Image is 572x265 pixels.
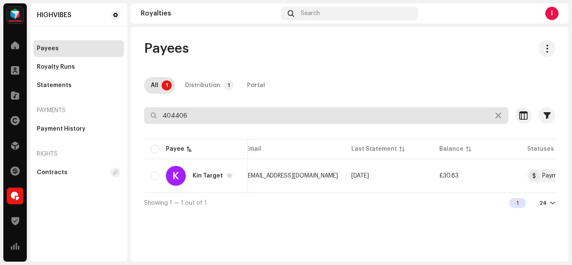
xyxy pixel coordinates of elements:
div: Contracts [37,169,67,176]
div: Royalty Runs [37,64,75,70]
p-badge: 1 [224,80,234,90]
div: K [166,166,186,186]
div: Distribution [185,77,220,94]
re-m-nav-item: Royalty Runs [33,59,124,75]
p-badge: 1 [162,80,172,90]
re-m-nav-item: Payees [33,40,124,57]
re-m-nav-item: Contracts [33,164,124,181]
span: kintarget13@gmail.com [246,173,338,179]
span: Payees [144,40,189,57]
div: Payee [166,145,184,153]
span: Showing 1 — 1 out of 1 [144,200,207,206]
div: Portal [247,77,265,94]
div: Royalties [141,10,278,17]
div: HIGHVIBES [37,12,72,18]
div: Payment History [37,126,85,132]
div: 24 [539,200,547,206]
div: I [545,7,559,20]
span: £30.83 [439,173,459,179]
span: Search [301,10,320,17]
div: Balance [439,145,464,153]
div: Payees [37,45,59,52]
div: 1 [509,198,526,208]
input: Search [144,107,508,124]
img: feab3aad-9b62-475c-8caf-26f15a9573ee [7,7,23,23]
re-a-nav-header: Rights [33,144,124,164]
re-m-nav-item: Statements [33,77,124,94]
div: Statements [37,82,72,89]
span: Sep 2025 [351,173,369,179]
div: All [151,77,158,94]
div: Kin Target [193,173,223,179]
re-a-nav-header: Payments [33,100,124,121]
div: Last Statement [351,145,397,153]
re-m-nav-item: Payment History [33,121,124,137]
